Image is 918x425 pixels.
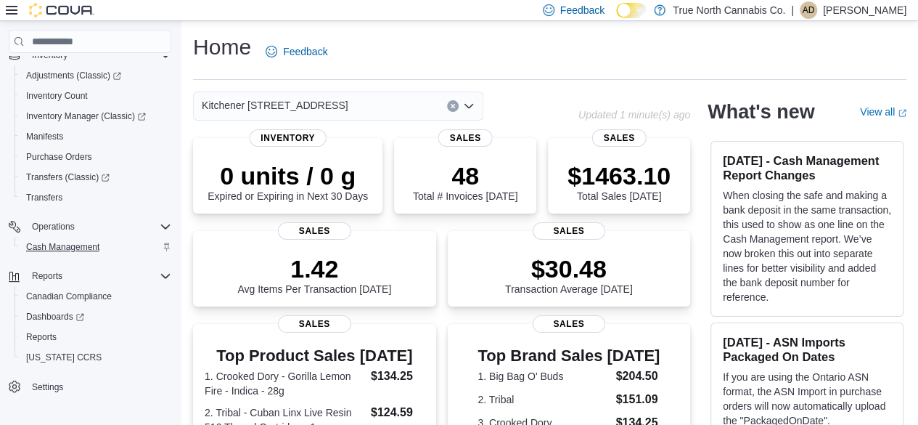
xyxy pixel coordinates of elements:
[413,161,517,202] div: Total # Invoices [DATE]
[20,349,171,366] span: Washington CCRS
[478,392,610,407] dt: 2. Tribal
[26,151,92,163] span: Purchase Orders
[15,86,177,106] button: Inventory Count
[567,161,671,190] p: $1463.10
[823,1,906,19] p: [PERSON_NAME]
[26,241,99,253] span: Cash Management
[283,44,327,59] span: Feedback
[615,391,660,408] dd: $151.09
[860,106,906,118] a: View allExternal link
[20,87,94,105] a: Inventory Count
[20,308,171,325] span: Dashboards
[26,70,121,81] span: Adjustments (Classic)
[278,315,351,333] span: Sales
[32,381,63,393] span: Settings
[20,67,171,84] span: Adjustments (Classic)
[371,368,425,385] dd: $134.25
[26,218,171,235] span: Operations
[478,347,660,365] h3: Top Brand Sales [DATE]
[202,97,348,114] span: Kitchener [STREET_ADDRESS]
[249,129,327,147] span: Inventory
[15,147,177,167] button: Purchase Orders
[533,222,605,240] span: Sales
[278,222,351,240] span: Sales
[26,311,84,323] span: Dashboards
[3,266,177,286] button: Reports
[26,352,102,363] span: [US_STATE] CCRS
[3,376,177,397] button: Settings
[371,404,425,421] dd: $124.59
[20,148,171,166] span: Purchase Orders
[26,379,69,396] a: Settings
[20,189,171,206] span: Transfers
[616,18,617,19] span: Dark Mode
[20,328,171,346] span: Reports
[15,187,177,208] button: Transfers
[15,167,177,187] a: Transfers (Classic)
[723,335,891,364] h3: [DATE] - ASN Imports Packaged On Dates
[26,192,62,203] span: Transfers
[505,254,633,283] p: $30.48
[205,347,425,365] h3: Top Product Sales [DATE]
[26,267,171,285] span: Reports
[447,100,459,112] button: Clear input
[463,100,475,112] button: Open list of options
[723,153,891,182] h3: [DATE] - Cash Management Report Changes
[803,1,815,19] span: AD
[15,307,177,327] a: Dashboards
[29,3,94,17] img: Cova
[800,1,817,19] div: Alexander Davidd
[26,218,81,235] button: Operations
[616,3,647,18] input: Dark Mode
[3,216,177,237] button: Operations
[413,161,517,190] p: 48
[26,378,171,396] span: Settings
[791,1,794,19] p: |
[20,87,171,105] span: Inventory Count
[15,106,177,126] a: Inventory Manager (Classic)
[208,161,368,190] p: 0 units / 0 g
[32,270,62,282] span: Reports
[533,315,605,333] span: Sales
[260,37,333,66] a: Feedback
[898,109,906,118] svg: External link
[20,128,69,145] a: Manifests
[26,171,110,183] span: Transfers (Classic)
[20,169,171,186] span: Transfers (Classic)
[26,131,63,142] span: Manifests
[32,221,75,232] span: Operations
[20,308,90,325] a: Dashboards
[20,238,171,256] span: Cash Management
[20,328,62,346] a: Reports
[20,189,68,206] a: Transfers
[205,369,365,398] dt: 1. Crooked Dory - Gorilla Lemon Fire - Indica - 28g
[505,254,633,295] div: Transaction Average [DATE]
[20,288,118,305] a: Canadian Compliance
[20,169,115,186] a: Transfers (Classic)
[20,67,127,84] a: Adjustments (Classic)
[20,108,152,125] a: Inventory Manager (Classic)
[438,129,493,147] span: Sales
[567,161,671,202] div: Total Sales [DATE]
[20,238,105,256] a: Cash Management
[723,188,891,304] p: When closing the safe and making a bank deposit in the same transaction, this used to show as one...
[20,108,171,125] span: Inventory Manager (Classic)
[15,347,177,368] button: [US_STATE] CCRS
[578,109,690,121] p: Updated 1 minute(s) ago
[592,129,647,147] span: Sales
[560,3,605,17] span: Feedback
[615,368,660,385] dd: $204.50
[15,65,177,86] a: Adjustments (Classic)
[15,286,177,307] button: Canadian Compliance
[20,148,98,166] a: Purchase Orders
[20,349,107,366] a: [US_STATE] CCRS
[237,254,391,295] div: Avg Items Per Transaction [DATE]
[478,369,610,384] dt: 1. Big Bag O' Buds
[708,100,814,124] h2: What's new
[26,110,146,122] span: Inventory Manager (Classic)
[26,291,112,302] span: Canadian Compliance
[20,128,171,145] span: Manifests
[208,161,368,202] div: Expired or Expiring in Next 30 Days
[237,254,391,283] p: 1.42
[193,33,251,62] h1: Home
